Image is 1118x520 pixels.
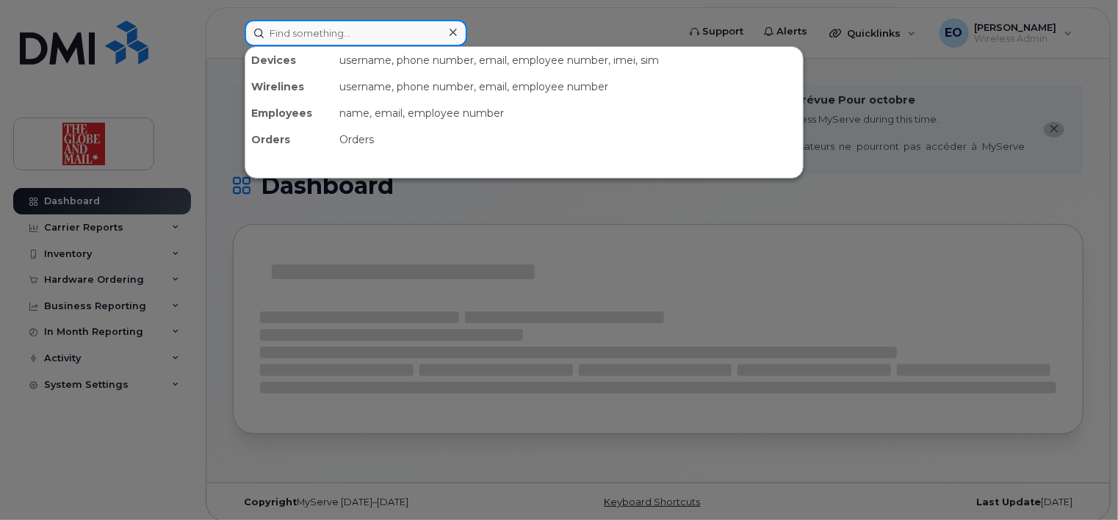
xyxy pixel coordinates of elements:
[333,73,803,100] div: username, phone number, email, employee number
[245,100,333,126] div: Employees
[245,73,333,100] div: Wirelines
[333,126,803,153] div: Orders
[245,47,333,73] div: Devices
[333,100,803,126] div: name, email, employee number
[333,47,803,73] div: username, phone number, email, employee number, imei, sim
[245,126,333,153] div: Orders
